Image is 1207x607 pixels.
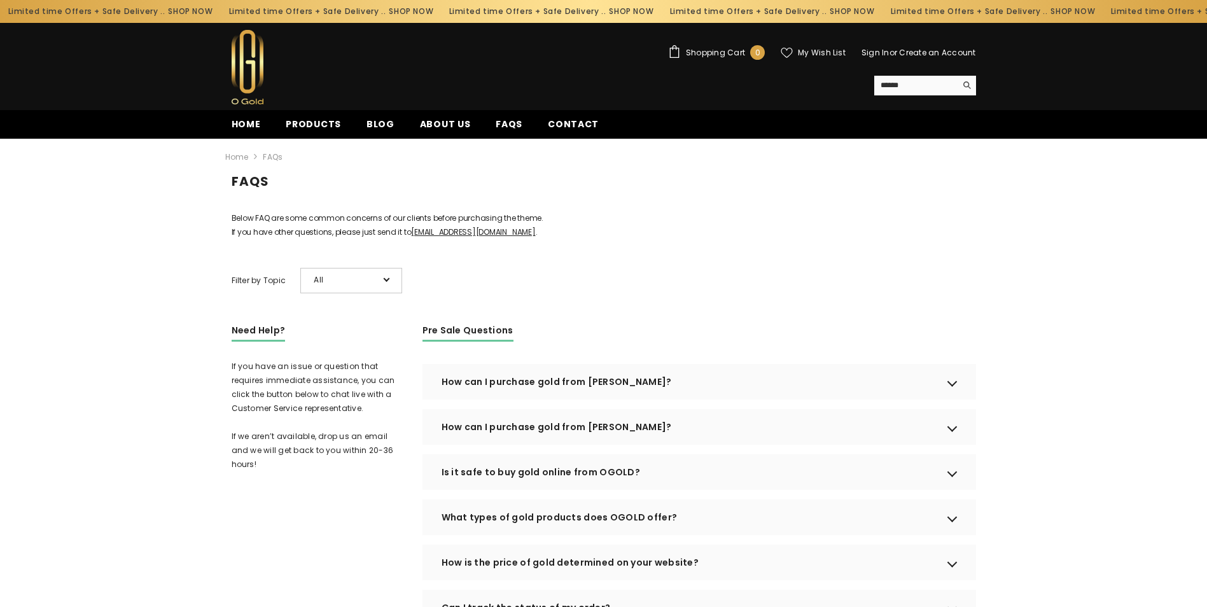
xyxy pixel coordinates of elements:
h3: Pre Sale Questions [422,323,513,342]
a: About us [407,117,484,139]
span: FAQs [263,150,283,164]
span: FAQs [496,118,522,130]
div: What types of gold products does OGOLD offer? [422,499,976,535]
a: Home [219,117,274,139]
div: How is the price of gold determined on your website? [422,545,976,580]
button: Search [956,76,976,95]
a: SHOP NOW [1050,4,1095,18]
span: Filter by Topic [232,274,286,288]
span: My Wish List [798,49,846,57]
span: Products [286,118,341,130]
a: Contact [535,117,611,139]
span: Contact [548,118,599,130]
span: Home [232,118,261,130]
a: SHOP NOW [168,4,213,18]
a: Blog [354,117,407,139]
img: Ogold Shop [232,30,263,104]
summary: Search [874,76,976,95]
nav: breadcrumbs [225,144,970,171]
span: Shopping Cart [686,49,745,57]
div: How can I purchase gold from [PERSON_NAME]? [422,364,976,400]
p: Below FAQ are some common concerns of our clients before purchasing the theme. If you have other ... [232,211,976,239]
h3: Need Help? [232,323,286,342]
h1: FAQs [232,169,976,204]
span: 0 [755,46,760,60]
a: FAQs [483,117,535,139]
a: Create an Account [899,47,975,58]
a: Products [273,117,354,139]
span: All [314,273,377,287]
a: [EMAIL_ADDRESS][DOMAIN_NAME] [411,227,535,237]
a: SHOP NOW [610,4,654,18]
div: How can I purchase gold from [PERSON_NAME]? [422,409,976,445]
a: My Wish List [781,47,846,59]
span: If you have an issue or question that requires immediate assistance, you can click the button bel... [232,361,395,470]
div: Limited time Offers + Safe Delivery .. [662,1,883,22]
a: Sign In [862,47,890,58]
div: Limited time Offers + Safe Delivery .. [441,1,662,22]
a: Home [225,150,249,164]
a: SHOP NOW [830,4,874,18]
span: Blog [366,118,394,130]
a: SHOP NOW [389,4,433,18]
div: Limited time Offers + Safe Delivery .. [221,1,442,22]
div: Limited time Offers + Safe Delivery .. [883,1,1103,22]
div: All [300,268,402,293]
span: or [890,47,897,58]
span: About us [420,118,471,130]
a: Shopping Cart [668,45,765,60]
div: Is it safe to buy gold online from OGOLD? [422,454,976,490]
